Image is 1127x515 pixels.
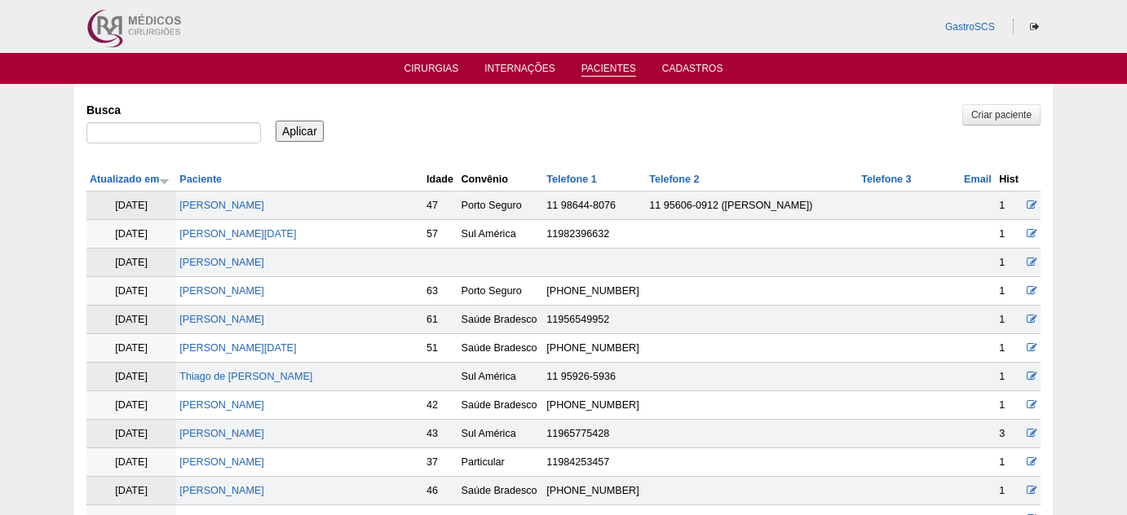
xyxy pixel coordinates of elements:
td: 47 [423,191,457,220]
a: [PERSON_NAME] [179,200,264,211]
a: Email [964,174,992,185]
td: 57 [423,220,457,249]
a: Atualizado em [90,174,170,185]
td: [DATE] [86,277,176,306]
th: Hist [996,168,1023,191]
td: 37 [423,448,457,477]
td: 11 95926-5936 [543,363,646,391]
td: 1 [996,391,1023,420]
td: [PHONE_NUMBER] [543,334,646,363]
input: Aplicar [276,121,324,142]
a: [PERSON_NAME] [179,285,264,297]
td: 11982396632 [543,220,646,249]
td: 1 [996,334,1023,363]
td: 11956549952 [543,306,646,334]
td: 11984253457 [543,448,646,477]
a: Cadastros [662,63,723,79]
td: [DATE] [86,363,176,391]
a: Internações [484,63,555,79]
td: Sul América [458,420,544,448]
a: Criar paciente [962,104,1041,125]
a: Telefone 2 [649,174,699,185]
td: 3 [996,420,1023,448]
td: Particular [458,448,544,477]
a: [PERSON_NAME] [179,485,264,496]
td: Saúde Bradesco [458,334,544,363]
td: [PHONE_NUMBER] [543,391,646,420]
td: [DATE] [86,420,176,448]
td: 51 [423,334,457,363]
a: [PERSON_NAME] [179,399,264,411]
td: Saúde Bradesco [458,391,544,420]
th: Idade [423,168,457,191]
td: 61 [423,306,457,334]
td: [DATE] [86,249,176,277]
td: [DATE] [86,391,176,420]
td: 11965775428 [543,420,646,448]
a: Thiago de [PERSON_NAME] [179,371,312,382]
td: Porto Seguro [458,277,544,306]
td: Saúde Bradesco [458,306,544,334]
a: Cirurgias [404,63,459,79]
td: 42 [423,391,457,420]
td: 1 [996,363,1023,391]
a: [PERSON_NAME][DATE] [179,228,296,240]
a: Pacientes [581,63,636,77]
td: 11 95606-0912 ([PERSON_NAME]) [646,191,858,220]
td: [DATE] [86,306,176,334]
input: Digite os termos que você deseja procurar. [86,122,261,143]
td: 43 [423,420,457,448]
td: 1 [996,220,1023,249]
a: [PERSON_NAME] [179,257,264,268]
td: [PHONE_NUMBER] [543,277,646,306]
a: Telefone 1 [546,174,596,185]
td: [DATE] [86,448,176,477]
td: 1 [996,477,1023,505]
a: Paciente [179,174,222,185]
label: Busca [86,102,261,118]
a: [PERSON_NAME] [179,428,264,439]
td: [DATE] [86,477,176,505]
td: 46 [423,477,457,505]
td: [DATE] [86,220,176,249]
a: Telefone 3 [861,174,911,185]
td: [PHONE_NUMBER] [543,477,646,505]
img: ordem crescente [159,175,170,186]
td: 1 [996,306,1023,334]
td: 11 98644-8076 [543,191,646,220]
th: Convênio [458,168,544,191]
td: Porto Seguro [458,191,544,220]
td: Sul América [458,363,544,391]
i: Sair [1030,22,1039,32]
td: 1 [996,448,1023,477]
a: [PERSON_NAME] [179,314,264,325]
a: [PERSON_NAME][DATE] [179,342,296,354]
td: [DATE] [86,334,176,363]
td: [DATE] [86,191,176,220]
td: Sul América [458,220,544,249]
td: 1 [996,249,1023,277]
a: GastroSCS [945,21,995,33]
td: 1 [996,191,1023,220]
td: 63 [423,277,457,306]
td: Saúde Bradesco [458,477,544,505]
a: [PERSON_NAME] [179,456,264,468]
td: 1 [996,277,1023,306]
